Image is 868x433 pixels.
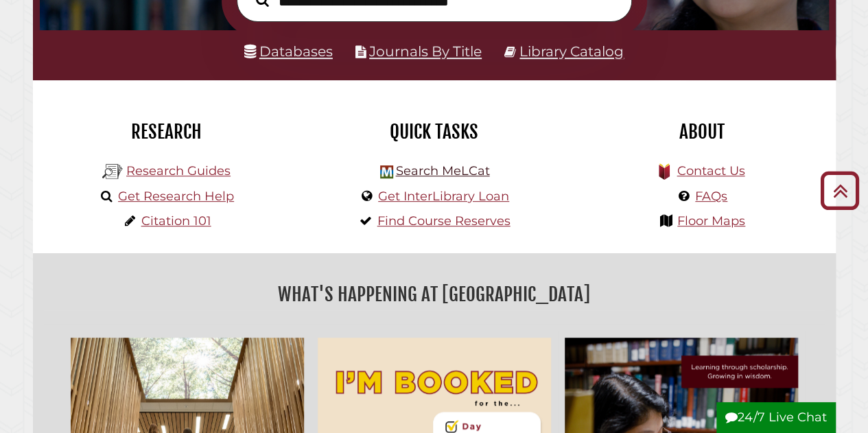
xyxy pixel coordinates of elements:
[141,213,211,229] a: Citation 101
[311,120,558,143] h2: Quick Tasks
[43,120,290,143] h2: Research
[244,43,333,60] a: Databases
[677,213,745,229] a: Floor Maps
[369,43,482,60] a: Journals By Title
[380,165,393,178] img: Hekman Library Logo
[578,120,825,143] h2: About
[378,189,509,204] a: Get InterLibrary Loan
[519,43,624,60] a: Library Catalog
[695,189,727,204] a: FAQs
[815,179,865,202] a: Back to Top
[43,279,825,310] h2: What's Happening at [GEOGRAPHIC_DATA]
[377,213,511,229] a: Find Course Reserves
[126,163,231,178] a: Research Guides
[677,163,744,178] a: Contact Us
[102,161,123,182] img: Hekman Library Logo
[118,189,234,204] a: Get Research Help
[395,163,489,178] a: Search MeLCat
